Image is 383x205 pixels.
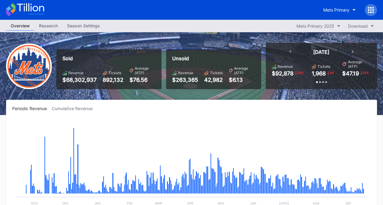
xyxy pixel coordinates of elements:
[62,21,105,30] div: Season Settings
[234,66,255,75] div: Average (ATP)
[323,7,349,12] div: Mets Primary
[317,64,330,69] div: Tickets
[296,23,334,29] div: Mets Primary 2025
[348,23,368,29] div: Download
[279,201,289,205] text: [DATE]
[345,22,377,30] button: Download
[31,201,38,205] text: Nov
[127,201,133,205] text: Feb
[129,77,155,83] div: $76.56
[135,66,155,75] div: Average (ATP)
[62,55,155,61] div: Sold
[172,55,255,61] div: Unsold
[68,71,83,75] div: Revenue
[6,43,52,89] img: New-York-Mets-Transparent.png
[345,201,351,205] text: Sep
[329,70,335,75] div: 2 %
[155,201,162,205] text: Mar
[34,21,62,31] a: Research
[94,201,101,205] text: Jan
[312,70,326,77] div: 1,968
[187,201,193,205] text: Apr
[272,70,293,77] div: $92,878
[62,201,69,205] text: Dec
[250,201,256,205] text: Jun
[178,71,193,75] div: Revenue
[313,201,319,205] text: Aug
[52,106,98,111] div: Cumulative Revenue
[342,70,359,77] div: $47.19
[108,71,121,75] div: Tickets
[6,21,34,31] a: Overview
[172,77,198,83] div: $263,365
[348,60,371,69] div: Average (ATP)
[218,201,225,205] text: May
[313,49,329,55] div: [DATE]
[34,21,62,30] div: Research
[278,64,293,69] div: Revenue
[297,70,304,75] div: 52 %
[293,22,343,30] button: Mets Primary 2025
[362,70,369,75] div: 51 %
[62,21,105,31] a: Season Settings
[319,4,360,16] button: Mets Primary
[204,77,223,83] div: 42,982
[62,77,97,83] div: $68,302,937
[229,77,255,83] div: $6.13
[103,77,123,83] div: 892,132
[210,71,223,75] div: Tickets
[12,106,52,111] div: Periodic Revenue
